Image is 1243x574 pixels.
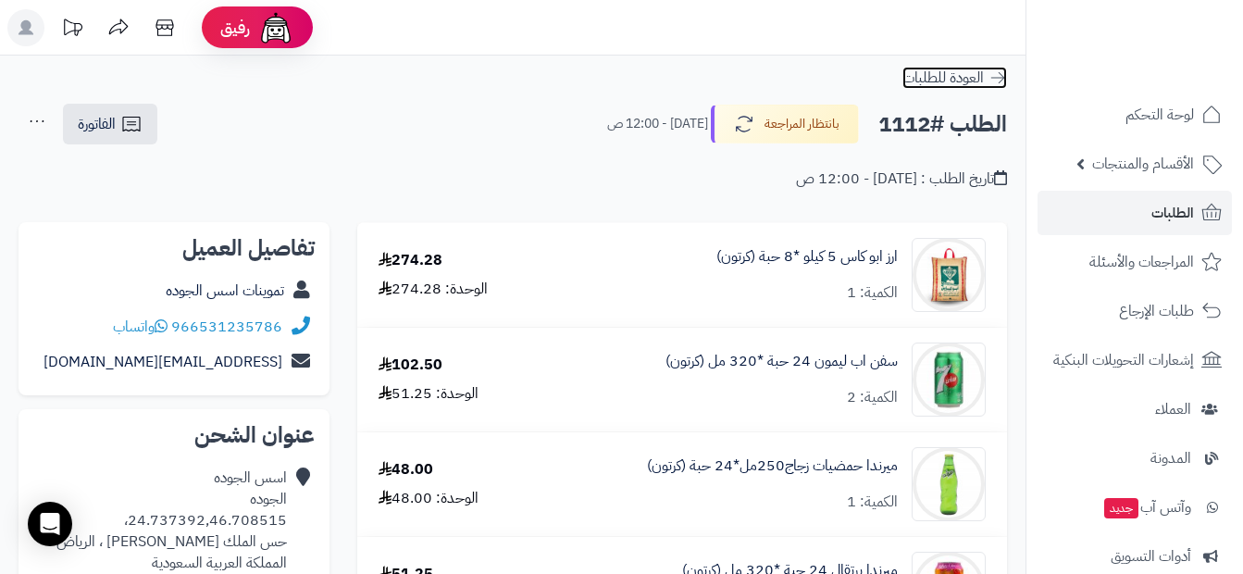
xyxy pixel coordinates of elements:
img: 1747565887-012000804571_1-90x90.jpg [913,447,985,521]
span: العملاء [1155,396,1191,422]
div: 274.28 [379,250,442,271]
img: 1747278592-pY401pvDpt1im0SzoiowhN6cXcPsCWtg-90x90.jpg [913,238,985,312]
a: ارز ابو كاس 5 كيلو *8 حبة (كرتون) [716,246,898,268]
a: العودة للطلبات [902,67,1007,89]
a: طلبات الإرجاع [1038,289,1232,333]
h2: تفاصيل العميل [33,237,315,259]
span: إشعارات التحويلات البنكية [1053,347,1194,373]
button: بانتظار المراجعة [711,105,859,143]
div: الكمية: 2 [847,387,898,408]
a: المدونة [1038,436,1232,480]
div: 102.50 [379,355,442,376]
span: أدوات التسويق [1111,543,1191,569]
a: إشعارات التحويلات البنكية [1038,338,1232,382]
span: وآتس آب [1102,494,1191,520]
span: طلبات الإرجاع [1119,298,1194,324]
span: الأقسام والمنتجات [1092,151,1194,177]
span: لوحة التحكم [1125,102,1194,128]
div: Open Intercom Messenger [28,502,72,546]
a: 966531235786 [171,316,282,338]
a: [EMAIL_ADDRESS][DOMAIN_NAME] [44,351,282,373]
a: تموينات اسس الجوده [166,280,284,302]
div: الوحدة: 48.00 [379,488,479,509]
a: الفاتورة [63,104,157,144]
h2: عنوان الشحن [33,424,315,446]
a: المراجعات والأسئلة [1038,240,1232,284]
span: الطلبات [1151,200,1194,226]
a: سفن اب ليمون 24 حبة *320 مل (كرتون) [665,351,898,372]
img: ai-face.png [257,9,294,46]
div: اسس الجوده الجوده 24.737392,46.708515، حس الملك [PERSON_NAME] ، الرياض المملكة العربية السعودية [56,468,287,573]
span: العودة للطلبات [902,67,984,89]
div: الوحدة: 51.25 [379,383,479,405]
span: المراجعات والأسئلة [1089,249,1194,275]
a: ميرندا حمضيات زجاج250مل*24 حبة (كرتون) [647,455,898,477]
span: المدونة [1150,445,1191,471]
img: 1747540602-UsMwFj3WdUIJzISPTZ6ZIXs6lgAaNT6J-90x90.jpg [913,343,985,417]
div: تاريخ الطلب : [DATE] - 12:00 ص [796,168,1007,190]
small: [DATE] - 12:00 ص [607,115,708,133]
a: وآتس آبجديد [1038,485,1232,530]
span: جديد [1104,498,1138,518]
a: لوحة التحكم [1038,93,1232,137]
a: تحديثات المنصة [49,9,95,51]
div: 48.00 [379,459,433,480]
img: logo-2.png [1117,14,1225,53]
div: الوحدة: 274.28 [379,279,488,300]
a: الطلبات [1038,191,1232,235]
span: رفيق [220,17,250,39]
a: واتساب [113,316,168,338]
h2: الطلب #1112 [878,106,1007,143]
div: الكمية: 1 [847,282,898,304]
div: الكمية: 1 [847,492,898,513]
span: الفاتورة [78,113,116,135]
a: العملاء [1038,387,1232,431]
